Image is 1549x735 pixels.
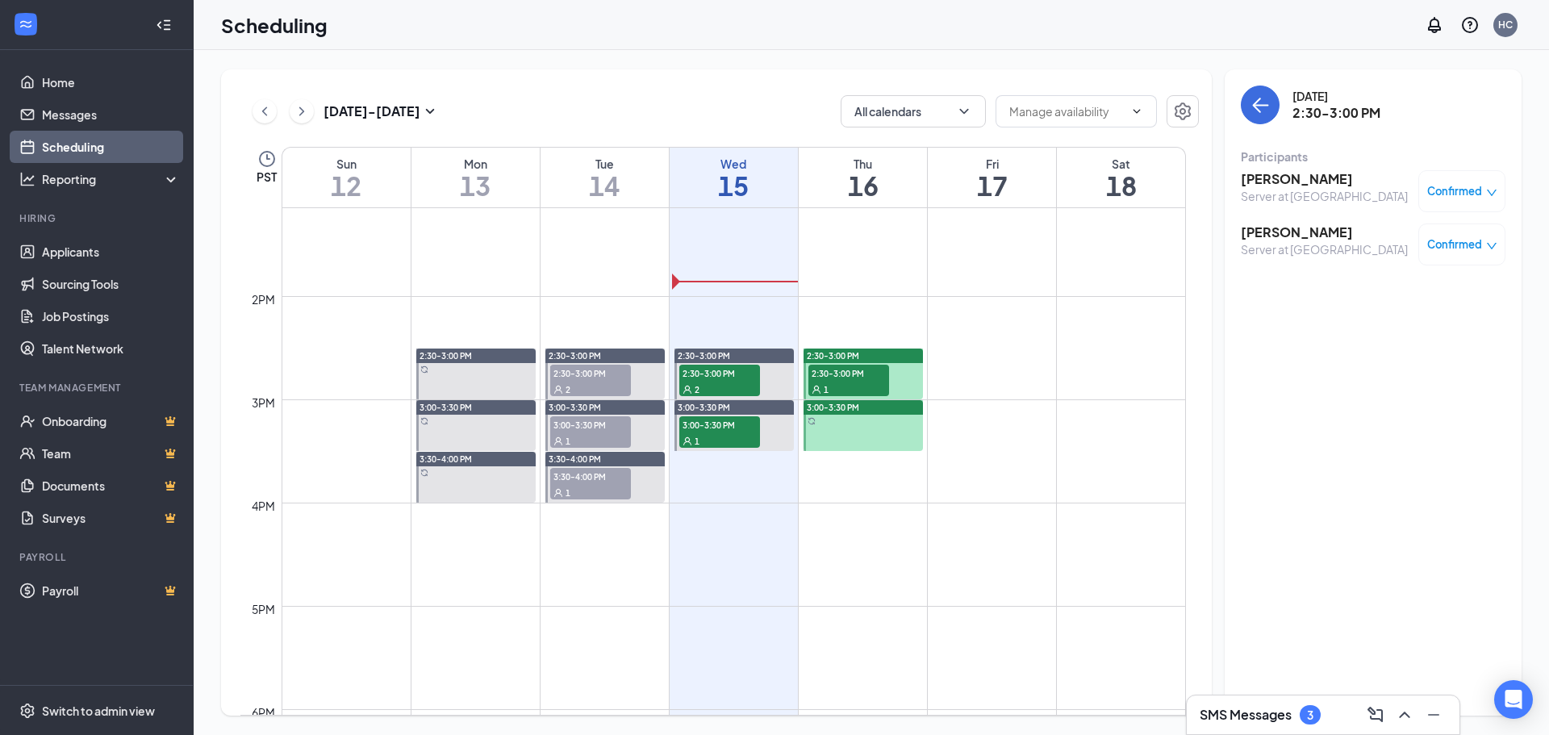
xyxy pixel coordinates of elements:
[956,103,972,119] svg: ChevronDown
[566,384,570,395] span: 2
[824,384,829,395] span: 1
[553,436,563,446] svg: User
[1167,95,1199,127] button: Settings
[19,703,35,719] svg: Settings
[553,488,563,498] svg: User
[1486,240,1497,252] span: down
[1241,86,1280,124] button: back-button
[42,405,180,437] a: OnboardingCrown
[1460,15,1480,35] svg: QuestionInfo
[812,385,821,395] svg: User
[679,416,760,432] span: 3:00-3:30 PM
[799,148,927,207] a: October 16, 2025
[1425,15,1444,35] svg: Notifications
[683,436,692,446] svg: User
[1057,156,1185,172] div: Sat
[679,365,760,381] span: 2:30-3:00 PM
[1427,236,1482,253] span: Confirmed
[808,365,889,381] span: 2:30-3:00 PM
[257,169,277,185] span: PST
[42,574,180,607] a: PayrollCrown
[42,236,180,268] a: Applicants
[19,171,35,187] svg: Analysis
[808,417,816,425] svg: Sync
[1366,705,1385,725] svg: ComposeMessage
[1392,702,1417,728] button: ChevronUp
[550,416,631,432] span: 3:00-3:30 PM
[541,172,669,199] h1: 14
[42,268,180,300] a: Sourcing Tools
[411,172,540,199] h1: 13
[695,436,699,447] span: 1
[294,102,310,121] svg: ChevronRight
[156,17,172,33] svg: Collapse
[42,437,180,470] a: TeamCrown
[928,172,1056,199] h1: 17
[1363,702,1388,728] button: ComposeMessage
[420,102,440,121] svg: SmallChevronDown
[1241,241,1408,257] div: Server at [GEOGRAPHIC_DATA]
[1421,702,1447,728] button: Minimize
[248,394,278,411] div: 3pm
[290,99,314,123] button: ChevronRight
[19,211,177,225] div: Hiring
[282,172,411,199] h1: 12
[42,502,180,534] a: SurveysCrown
[1241,223,1408,241] h3: [PERSON_NAME]
[411,156,540,172] div: Mon
[1009,102,1124,120] input: Manage availability
[1486,187,1497,198] span: down
[420,350,472,361] span: 2:30-3:00 PM
[248,704,278,721] div: 6pm
[253,99,277,123] button: ChevronLeft
[1241,148,1505,165] div: Participants
[42,171,181,187] div: Reporting
[670,156,798,172] div: Wed
[420,402,472,413] span: 3:00-3:30 PM
[928,156,1056,172] div: Fri
[1494,680,1533,719] div: Open Intercom Messenger
[550,468,631,484] span: 3:30-4:00 PM
[1292,104,1380,122] h3: 2:30-3:00 PM
[42,332,180,365] a: Talent Network
[42,66,180,98] a: Home
[257,102,273,121] svg: ChevronLeft
[928,148,1056,207] a: October 17, 2025
[1241,170,1408,188] h3: [PERSON_NAME]
[248,497,278,515] div: 4pm
[248,600,278,618] div: 5pm
[42,470,180,502] a: DocumentsCrown
[807,402,859,413] span: 3:00-3:30 PM
[1424,705,1443,725] svg: Minimize
[18,16,34,32] svg: WorkstreamLogo
[420,469,428,477] svg: Sync
[1292,88,1380,104] div: [DATE]
[42,131,180,163] a: Scheduling
[566,487,570,499] span: 1
[420,365,428,374] svg: Sync
[257,149,277,169] svg: Clock
[19,550,177,564] div: Payroll
[1395,705,1414,725] svg: ChevronUp
[549,350,601,361] span: 2:30-3:00 PM
[695,384,699,395] span: 2
[1057,172,1185,199] h1: 18
[248,290,278,308] div: 2pm
[566,436,570,447] span: 1
[420,453,472,465] span: 3:30-4:00 PM
[807,350,859,361] span: 2:30-3:00 PM
[1200,706,1292,724] h3: SMS Messages
[678,350,730,361] span: 2:30-3:00 PM
[221,11,328,39] h1: Scheduling
[42,703,155,719] div: Switch to admin view
[1173,102,1192,121] svg: Settings
[1130,105,1143,118] svg: ChevronDown
[420,417,428,425] svg: Sync
[1250,95,1270,115] svg: ArrowLeft
[550,365,631,381] span: 2:30-3:00 PM
[670,148,798,207] a: October 15, 2025
[549,453,601,465] span: 3:30-4:00 PM
[541,148,669,207] a: October 14, 2025
[1498,18,1513,31] div: HC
